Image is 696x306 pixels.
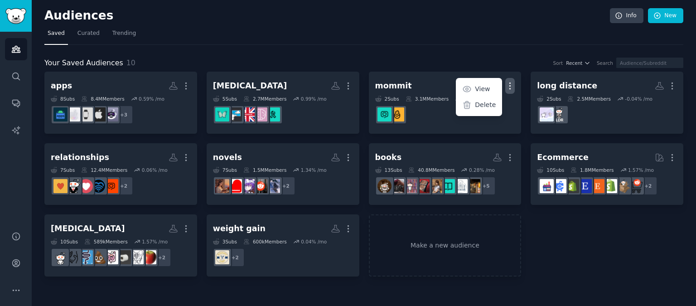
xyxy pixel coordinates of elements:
[213,80,287,92] div: [MEDICAL_DATA]
[301,167,327,173] div: 1.34 % /mo
[628,167,654,173] div: 1.57 % /mo
[79,107,93,121] img: AppleWatch
[552,179,566,193] img: ecommercemarketing
[241,179,255,193] img: visualnovels
[243,238,287,245] div: 600k Members
[540,179,554,193] img: ecommerce_growth
[213,96,237,102] div: 5 Sub s
[109,26,139,45] a: Trending
[428,179,442,193] img: RSbookclub
[44,143,197,205] a: relationships7Subs12.4MMembers0.06% /mo+2datingoverthirtydatingpolyamoryR4Rdating_advicerelations...
[276,176,295,195] div: + 2
[625,96,652,102] div: -0.04 % /mo
[375,167,402,173] div: 13 Sub s
[375,96,399,102] div: 2 Sub s
[241,107,255,121] img: ADHDUK
[213,223,266,234] div: weight gain
[638,176,657,195] div: + 2
[266,107,280,121] img: adhd_anxiety
[369,72,522,134] a: mommitViewDelete2Subs3.1MMembers0.24% /moNewParentsMommit
[466,179,480,193] img: booknooks
[616,58,683,68] input: Audience/Subreddit
[570,167,614,173] div: 1.8M Members
[603,179,617,193] img: shopify
[377,179,391,193] img: Fantasy
[531,143,683,205] a: Ecommerce10Subs1.8MMembers1.57% /mo+2ecommercedropshipshopifyEtsyEtsySellersreviewmyshopifyecomme...
[77,29,100,38] span: Curated
[139,96,164,102] div: 0.59 % /mo
[213,167,237,173] div: 7 Sub s
[628,179,643,193] img: ecommerce
[114,105,133,124] div: + 3
[565,179,579,193] img: reviewmyshopify
[44,9,610,23] h2: Audiences
[44,72,197,134] a: apps8Subs8.4MMembers0.59% /mo+3VisionProipadAppleWatchappleandroidapps
[469,167,495,173] div: 0.28 % /mo
[51,80,72,92] div: apps
[215,250,229,264] img: weightgain
[408,167,454,173] div: 40.8M Members
[540,107,554,121] img: LongDistance
[531,72,683,134] a: long distance2Subs2.5MMembers-0.04% /moLDRLongDistance
[375,80,412,92] div: mommit
[552,107,566,121] img: LDR
[610,8,643,24] a: Info
[142,250,156,264] img: GutHealth
[66,107,80,121] img: apple
[266,179,280,193] img: DanmeiNovels
[130,250,144,264] img: PelvicFloor
[51,223,125,234] div: [MEDICAL_DATA]
[369,143,522,205] a: books13Subs40.8MMembers0.28% /mo+5booknooksBettermentBookClubBookRecommendationsRSbookclubhorrorl...
[104,250,118,264] img: CrohnsDisease
[213,152,242,163] div: novels
[104,107,118,121] img: VisionPro
[92,179,106,193] img: dating
[207,143,359,205] a: novels7Subs1.5MMembers1.34% /mo+2DanmeiNovelsgraphicnovelsvisualnovelsromancenovelsNovelnews
[81,96,124,102] div: 8.4M Members
[114,176,133,195] div: + 2
[228,107,242,121] img: ADHD
[51,238,78,245] div: 10 Sub s
[454,179,468,193] img: BettermentBookClub
[215,107,229,121] img: adhdwomen
[66,250,80,264] img: IBSHelp
[406,96,449,102] div: 3.1M Members
[377,107,391,121] img: Mommit
[104,179,118,193] img: datingoverthirty
[44,214,197,277] a: [MEDICAL_DATA]10Subs589kMembers1.57% /mo+2GutHealthPelvicFloorConstipationCrohnsDiseaseIBSResearc...
[537,80,597,92] div: long distance
[597,60,613,66] div: Search
[458,80,501,99] a: View
[51,152,109,163] div: relationships
[142,238,168,245] div: 1.57 % /mo
[51,167,75,173] div: 7 Sub s
[126,58,135,67] span: 10
[253,179,267,193] img: graphicnovels
[537,96,561,102] div: 2 Sub s
[537,167,564,173] div: 10 Sub s
[66,179,80,193] img: dating_advice
[79,250,93,264] img: FODMAPS
[92,107,106,121] img: ipad
[375,152,402,163] div: books
[112,29,136,38] span: Trending
[590,179,604,193] img: Etsy
[79,179,93,193] img: polyamoryR4R
[207,72,359,134] a: [MEDICAL_DATA]5Subs2.7MMembers0.99% /moadhd_anxietyADHD_partnersADHDUKADHDadhdwomen
[477,176,496,195] div: + 5
[253,107,267,121] img: ADHD_partners
[441,179,455,193] img: BookRecommendations
[567,96,610,102] div: 2.5M Members
[215,179,229,193] img: Novelnews
[301,238,327,245] div: 0.04 % /mo
[648,8,683,24] a: New
[53,250,68,264] img: ibs
[51,96,75,102] div: 8 Sub s
[48,29,65,38] span: Saved
[92,250,106,264] img: IBSResearch
[243,96,286,102] div: 2.7M Members
[228,179,242,193] img: romancenovels
[553,60,563,66] div: Sort
[53,107,68,121] img: androidapps
[390,179,404,193] img: SpicyRomanceBooks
